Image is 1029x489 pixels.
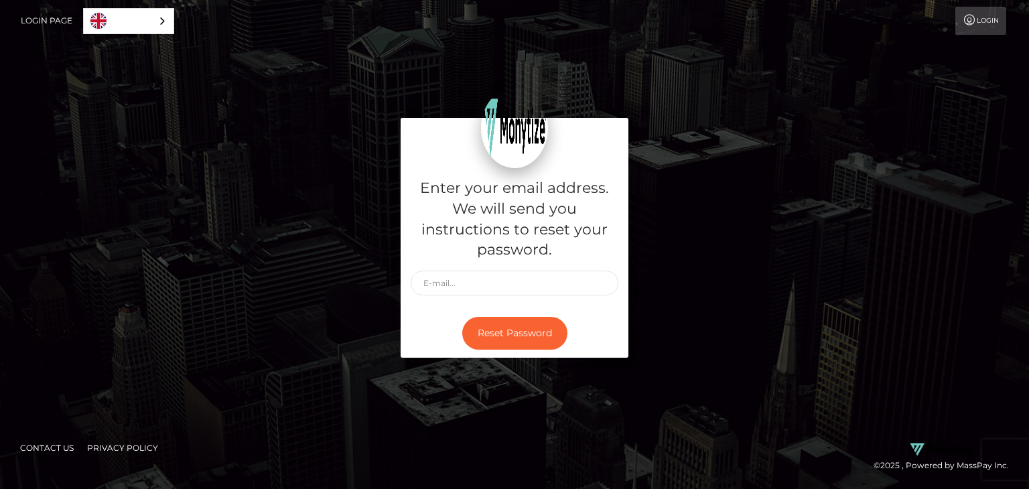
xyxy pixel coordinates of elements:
div: © 2025 , Powered by MassPay Inc. [874,441,1019,473]
h5: Enter your email address. We will send you instructions to reset your password. [411,178,618,261]
div: Language [83,8,174,34]
img: Monytize [908,441,975,458]
a: Login Page [21,7,72,35]
a: Login [955,7,1006,35]
button: Reset Password [462,317,567,350]
img: Monytize login [481,88,548,168]
input: E-mail... [411,271,618,295]
a: English [84,9,174,33]
a: Privacy Policy [82,437,163,458]
aside: Language selected: English [83,8,174,34]
a: Contact Us [15,437,79,458]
